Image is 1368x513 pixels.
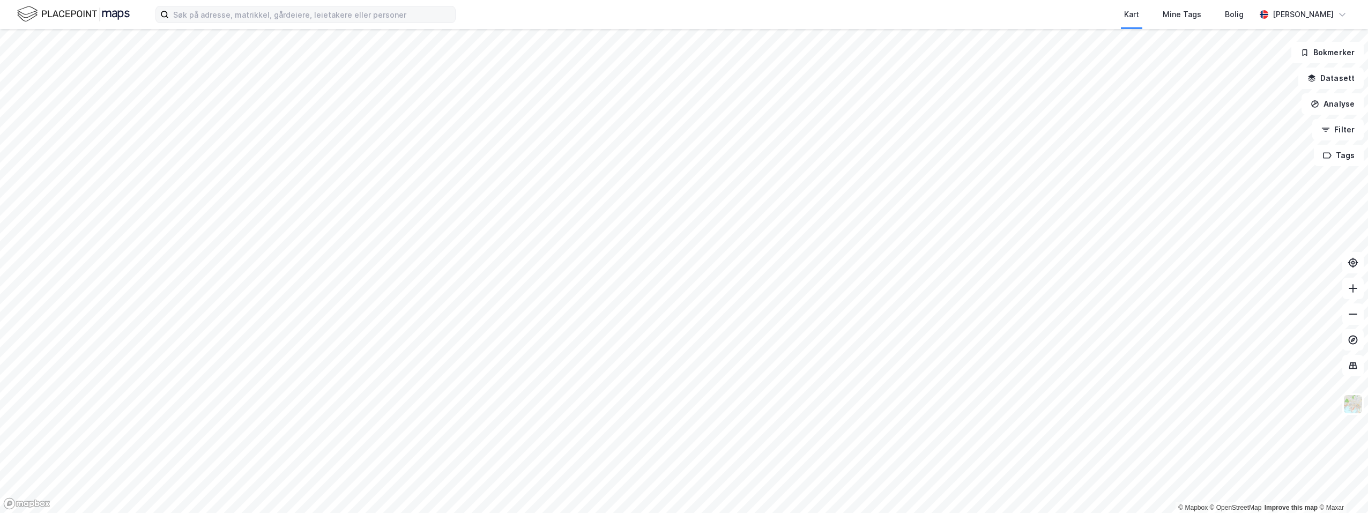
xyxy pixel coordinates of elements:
[1273,8,1334,21] div: [PERSON_NAME]
[1210,504,1262,511] a: OpenStreetMap
[1312,119,1364,140] button: Filter
[1314,462,1368,513] div: Kontrollprogram for chat
[1225,8,1244,21] div: Bolig
[1178,504,1208,511] a: Mapbox
[1314,462,1368,513] iframe: Chat Widget
[1302,93,1364,115] button: Analyse
[1291,42,1364,63] button: Bokmerker
[169,6,455,23] input: Søk på adresse, matrikkel, gårdeiere, leietakere eller personer
[1163,8,1201,21] div: Mine Tags
[1265,504,1318,511] a: Improve this map
[1298,68,1364,89] button: Datasett
[1343,394,1363,414] img: Z
[17,5,130,24] img: logo.f888ab2527a4732fd821a326f86c7f29.svg
[1124,8,1139,21] div: Kart
[1314,145,1364,166] button: Tags
[3,497,50,510] a: Mapbox homepage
